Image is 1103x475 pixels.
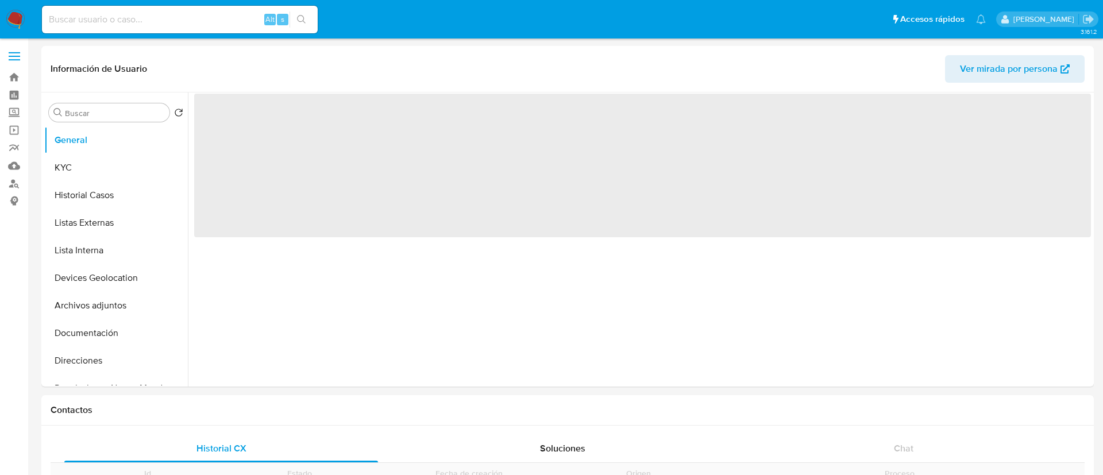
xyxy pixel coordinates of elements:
[44,292,188,319] button: Archivos adjuntos
[1013,14,1078,25] p: alan.cervantesmartinez@mercadolibre.com.mx
[1082,13,1094,25] a: Salir
[194,94,1091,237] span: ‌
[960,55,1058,83] span: Ver mirada por persona
[196,442,246,455] span: Historial CX
[44,209,188,237] button: Listas Externas
[51,404,1085,416] h1: Contactos
[44,319,188,347] button: Documentación
[44,347,188,374] button: Direcciones
[42,12,318,27] input: Buscar usuario o caso...
[44,126,188,154] button: General
[945,55,1085,83] button: Ver mirada por persona
[976,14,986,24] a: Notificaciones
[174,108,183,121] button: Volver al orden por defecto
[265,14,275,25] span: Alt
[44,181,188,209] button: Historial Casos
[44,374,188,402] button: Restricciones Nuevo Mundo
[53,108,63,117] button: Buscar
[894,442,913,455] span: Chat
[900,13,965,25] span: Accesos rápidos
[44,264,188,292] button: Devices Geolocation
[540,442,585,455] span: Soluciones
[65,108,165,118] input: Buscar
[281,14,284,25] span: s
[51,63,147,75] h1: Información de Usuario
[44,237,188,264] button: Lista Interna
[290,11,313,28] button: search-icon
[44,154,188,181] button: KYC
